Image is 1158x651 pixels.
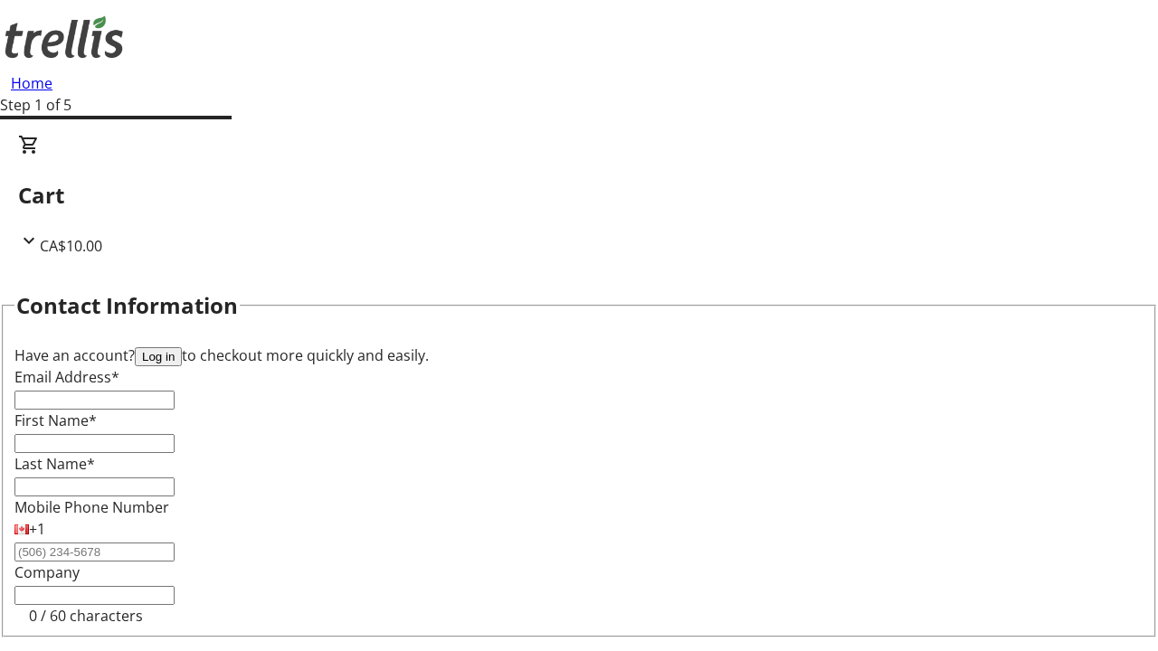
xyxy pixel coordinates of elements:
label: Last Name* [14,454,95,474]
span: CA$10.00 [40,236,102,256]
label: Mobile Phone Number [14,497,169,517]
div: Have an account? to checkout more quickly and easily. [14,344,1144,366]
h2: Cart [18,179,1140,212]
input: (506) 234-5678 [14,542,175,561]
label: Email Address* [14,367,119,387]
h2: Contact Information [16,289,238,322]
button: Log in [135,347,182,366]
tr-character-limit: 0 / 60 characters [29,606,143,626]
div: CartCA$10.00 [18,134,1140,257]
label: First Name* [14,410,97,430]
label: Company [14,562,80,582]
